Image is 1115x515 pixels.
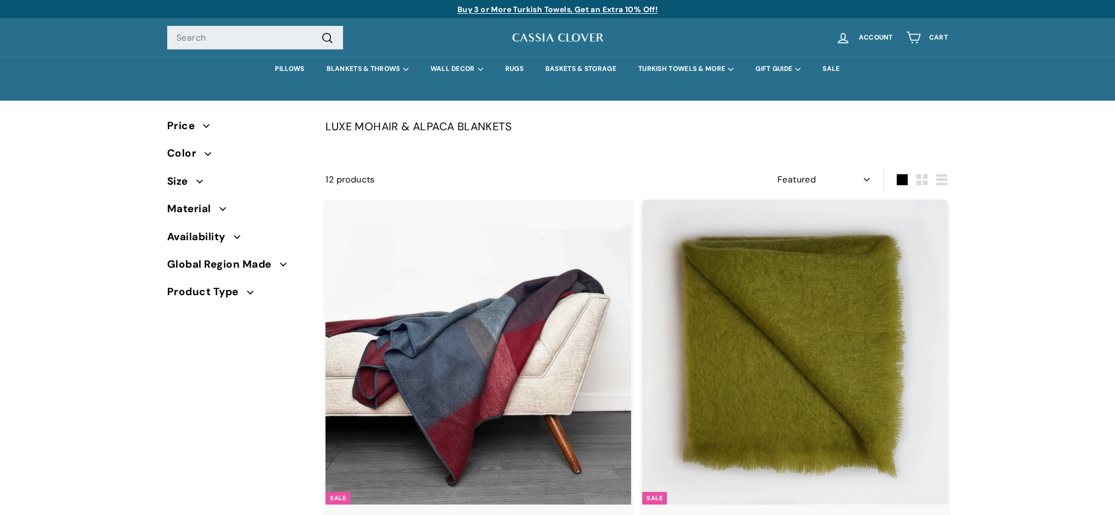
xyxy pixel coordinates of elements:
[325,173,637,187] div: 12 products
[167,201,219,217] span: Material
[494,57,534,81] a: RUGS
[457,4,658,14] a: Buy 3 or More Turkish Towels, Get an Extra 10% Off!
[167,170,308,198] button: Size
[167,118,203,134] span: Price
[534,57,627,81] a: BASKETS & STORAGE
[899,21,954,54] a: Cart
[325,118,948,135] p: LUXE MOHAIR & ALPACA BLANKETS
[264,57,315,81] a: PILLOWS
[167,226,308,253] button: Availability
[419,57,494,81] summary: WALL DECOR
[929,34,948,41] span: Cart
[167,115,308,142] button: Price
[167,281,308,308] button: Product Type
[829,21,899,54] a: Account
[325,492,350,505] div: Sale
[627,57,744,81] summary: TURKISH TOWELS & MORE
[167,142,308,170] button: Color
[167,145,205,162] span: Color
[145,57,970,81] div: Primary
[316,57,419,81] summary: BLANKETS & THROWS
[167,26,343,50] input: Search
[812,57,851,81] a: SALE
[167,253,308,281] button: Global Region Made
[167,173,196,190] span: Size
[744,57,812,81] summary: GIFT GUIDE
[167,198,308,225] button: Material
[167,229,234,245] span: Availability
[167,256,280,273] span: Global Region Made
[167,284,247,300] span: Product Type
[859,34,893,41] span: Account
[642,492,667,505] div: Sale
